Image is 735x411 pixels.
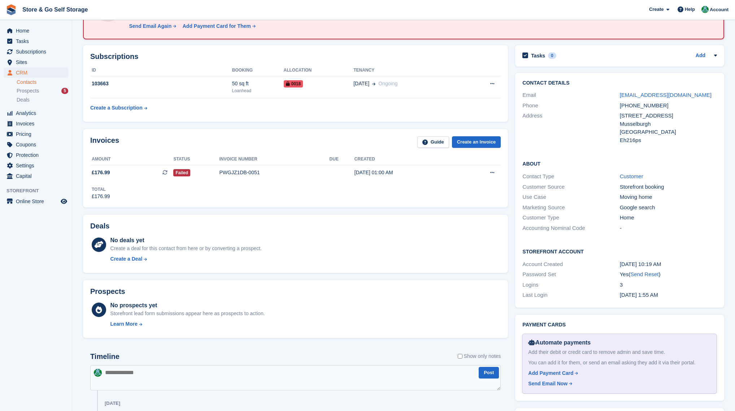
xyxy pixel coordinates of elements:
div: Musselburgh [620,120,717,128]
button: Post [479,367,499,379]
div: Add Payment Card [528,369,573,377]
span: Pricing [16,129,59,139]
div: Account Created [522,260,619,269]
span: Capital [16,171,59,181]
a: Customer [620,173,643,179]
span: Online Store [16,196,59,206]
div: Customer Type [522,214,619,222]
a: menu [4,108,68,118]
a: Guide [417,136,449,148]
div: Learn More [110,320,138,328]
a: menu [4,57,68,67]
div: Send Email Now [528,380,567,388]
span: Invoices [16,119,59,129]
a: [EMAIL_ADDRESS][DOMAIN_NAME] [620,92,712,98]
div: Eh216ps [620,136,717,145]
h2: Storefront Account [522,248,717,255]
div: No prospects yet [110,301,265,310]
div: Home [620,214,717,222]
span: [DATE] [353,80,369,87]
div: [STREET_ADDRESS] [620,112,717,120]
span: Failed [173,169,190,176]
span: CRM [16,68,59,78]
a: menu [4,26,68,36]
img: Adeel Hussain [94,369,102,377]
div: Create a Subscription [90,104,143,112]
img: stora-icon-8386f47178a22dfd0bd8f6a31ec36ba5ce8667c1dd55bd0f319d3a0aa187defe.svg [6,4,17,15]
h2: Contact Details [522,80,717,86]
div: £176.99 [92,193,110,200]
h2: Subscriptions [90,52,501,61]
div: Email [522,91,619,99]
div: PWGJZ1DB-0051 [219,169,329,176]
span: Deals [17,97,30,103]
div: - [620,224,717,232]
span: Ongoing [378,81,397,86]
th: Amount [90,154,173,165]
div: Yes [620,270,717,279]
div: Add Payment Card for Them [183,22,251,30]
span: Tasks [16,36,59,46]
h2: Payment cards [522,322,717,328]
div: Phone [522,102,619,110]
div: 0 [548,52,556,59]
h2: About [522,160,717,167]
a: Add Payment Card for Them [180,22,256,30]
a: menu [4,171,68,181]
div: 103663 [90,80,232,87]
a: menu [4,140,68,150]
div: Marketing Source [522,204,619,212]
a: menu [4,196,68,206]
div: Use Case [522,193,619,201]
a: menu [4,129,68,139]
div: [DATE] 10:19 AM [620,260,717,269]
span: Help [685,6,695,13]
a: menu [4,47,68,57]
div: Password Set [522,270,619,279]
span: Storefront [6,187,72,194]
span: Account [710,6,729,13]
span: ( ) [629,271,660,277]
span: Protection [16,150,59,160]
div: 5 [61,88,68,94]
div: [DATE] 01:00 AM [355,169,460,176]
div: 3 [620,281,717,289]
div: Loanhead [232,87,284,94]
h2: Invoices [90,136,119,148]
h2: Deals [90,222,109,230]
a: Prospects 5 [17,87,68,95]
h2: Tasks [531,52,545,59]
div: Accounting Nominal Code [522,224,619,232]
a: Learn More [110,320,265,328]
div: [DATE] [105,401,120,406]
div: 50 sq ft [232,80,284,87]
th: Created [355,154,460,165]
th: ID [90,65,232,76]
span: Coupons [16,140,59,150]
span: £176.99 [92,169,110,176]
h2: Prospects [90,287,125,296]
a: Preview store [60,197,68,206]
div: You can add it for them, or send an email asking they add it via their portal. [528,359,711,367]
div: Moving home [620,193,717,201]
div: Create a Deal [110,255,143,263]
a: Create a Subscription [90,101,147,115]
a: menu [4,68,68,78]
th: Tenancy [353,65,463,76]
div: Automate payments [528,338,711,347]
a: Contacts [17,79,68,86]
div: Add their debit or credit card to remove admin and save time. [528,348,711,356]
span: Analytics [16,108,59,118]
span: Settings [16,160,59,171]
a: menu [4,119,68,129]
a: Add [696,52,705,60]
div: [PHONE_NUMBER] [620,102,717,110]
th: Invoice number [219,154,329,165]
span: Subscriptions [16,47,59,57]
th: Due [330,154,355,165]
div: Address [522,112,619,144]
img: Adeel Hussain [701,6,709,13]
a: Create an Invoice [452,136,501,148]
input: Show only notes [458,352,462,360]
div: [GEOGRAPHIC_DATA] [620,128,717,136]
